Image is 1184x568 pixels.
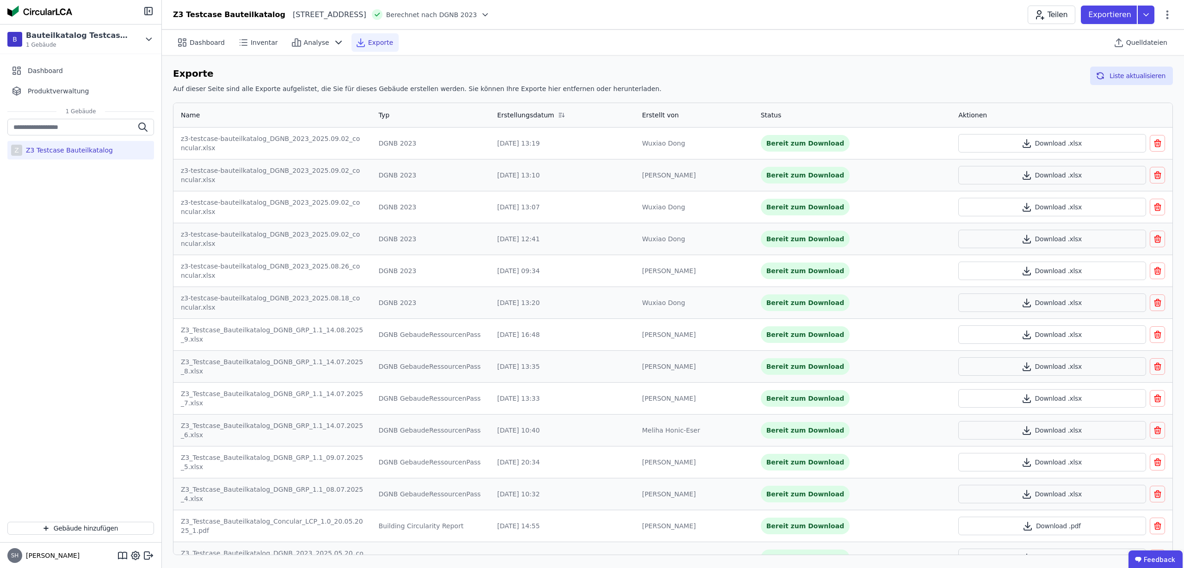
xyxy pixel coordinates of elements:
div: [DATE] 14:54 [497,553,627,562]
div: [PERSON_NAME] [642,489,746,499]
div: DGNB GebaudeRessourcenPass [378,394,482,403]
div: Erstellt von [642,110,678,120]
div: Z3_Testcase_Bauteilkatalog_DGNB_GRP_1.1_14.07.2025_8.xlsx [181,357,364,376]
button: Download .xlsx [958,389,1146,408]
div: Z3_Testcase_Bauteilkatalog_DGNB_GRP_1.1_09.07.2025_5.xlsx [181,453,364,471]
div: Bereit zum Download [761,358,850,375]
div: DGNB 2023 [378,202,482,212]
button: Download .xlsx [958,198,1146,216]
div: Bereit zum Download [761,231,850,247]
div: DGNB GebaudeRessourcenPass [378,362,482,371]
span: Produktverwaltung [28,86,89,96]
div: z3-testcase-bauteilkatalog_DGNB_2023_2025.09.02_concular.xlsx [181,198,364,216]
div: DGNB 2023 [378,553,482,562]
div: [DATE] 13:19 [497,139,627,148]
div: z3-testcase-bauteilkatalog_DGNB_2023_2025.09.02_concular.xlsx [181,166,364,184]
button: Download .xlsx [958,230,1146,248]
button: Download .xlsx [958,262,1146,280]
span: Exporte [368,38,393,47]
div: Bereit zum Download [761,454,850,470]
div: Bereit zum Download [761,294,850,311]
button: Download .xlsx [958,293,1146,312]
button: Download .xlsx [958,166,1146,184]
span: Inventar [251,38,278,47]
div: [DATE] 12:41 [497,234,627,244]
span: Quelldateien [1126,38,1167,47]
button: Download .xlsx [958,549,1146,567]
div: Z3_Testcase_Bauteilkatalog_Concular_LCP_1.0_20.05.2025_1.pdf [181,517,364,535]
div: DGNB 2023 [378,139,482,148]
div: [DATE] 14:55 [497,521,627,531]
button: Download .pdf [958,517,1146,535]
div: Bereit zum Download [761,199,850,215]
div: DGNB GebaudeRessourcenPass [378,330,482,339]
div: Z [11,145,22,156]
div: Z3 Testcase Bauteilkatalog [173,9,285,20]
button: Download .xlsx [958,357,1146,376]
div: DGNB GebaudeRessourcenPass [378,426,482,435]
div: [PERSON_NAME] [642,171,746,180]
span: 1 Gebäude [26,41,132,49]
div: DGNB GebaudeRessourcenPass [378,489,482,499]
div: Meliha Honic-Eser [642,426,746,435]
div: DGNB GebaudeRessourcenPass [378,458,482,467]
div: [PERSON_NAME] [642,458,746,467]
div: [DATE] 13:33 [497,394,627,403]
div: DGNB 2023 [378,234,482,244]
div: Bereit zum Download [761,486,850,502]
div: Bereit zum Download [761,263,850,279]
div: Bereit zum Download [761,167,850,183]
div: z3-testcase-bauteilkatalog_DGNB_2023_2025.09.02_concular.xlsx [181,230,364,248]
button: Gebäude hinzufügen [7,522,154,535]
div: Typ [378,110,389,120]
div: z3-testcase-bauteilkatalog_DGNB_2023_2025.08.18_concular.xlsx [181,293,364,312]
div: Wuxiao Dong [642,139,746,148]
div: B [7,32,22,47]
h6: Exporte [173,67,661,80]
button: Download .xlsx [958,421,1146,440]
div: [PERSON_NAME] [642,266,746,275]
div: Z3_Testcase_Bauteilkatalog_DGNB_GRP_1.1_14.08.2025_9.xlsx [181,325,364,344]
div: Aktionen [958,110,987,120]
div: Bereit zum Download [761,518,850,534]
div: Wuxiao Dong [642,202,746,212]
div: Name [181,110,200,120]
div: [DATE] 13:35 [497,362,627,371]
div: Status [761,110,782,120]
h6: Auf dieser Seite sind alle Exporte aufgelistet, die Sie für dieses Gebäude erstellen werden. Sie ... [173,84,661,93]
div: DGNB 2023 [378,266,482,275]
div: Bereit zum Download [761,390,850,407]
span: Dashboard [28,66,63,75]
div: Building Circularity Report [378,521,482,531]
p: Exportieren [1088,9,1133,20]
div: Z3_Testcase_Bauteilkatalog_DGNB_2023_2025.05.20_concular.xlsx [181,549,364,567]
div: Z3_Testcase_Bauteilkatalog_DGNB_GRP_1.1_14.07.2025_6.xlsx [181,421,364,440]
div: Z3_Testcase_Bauteilkatalog_DGNB_GRP_1.1_08.07.2025_4.xlsx [181,485,364,503]
div: Bauteilkatalog Testcase Z3 [26,30,132,41]
button: Download .xlsx [958,134,1146,153]
div: [DATE] 10:32 [497,489,627,499]
div: [PERSON_NAME] [642,394,746,403]
div: DGNB 2023 [378,171,482,180]
button: Liste aktualisieren [1090,67,1173,85]
div: Bereit zum Download [761,550,850,566]
div: [STREET_ADDRESS] [285,9,366,20]
div: Bereit zum Download [761,135,850,152]
div: Wuxiao Dong [642,234,746,244]
button: Download .xlsx [958,485,1146,503]
img: Concular [7,6,72,17]
div: z3-testcase-bauteilkatalog_DGNB_2023_2025.09.02_concular.xlsx [181,134,364,153]
div: [DATE] 09:34 [497,266,627,275]
button: Download .xlsx [958,325,1146,344]
div: DGNB 2023 [378,298,482,307]
div: Z3 Testcase Bauteilkatalog [22,146,113,155]
div: Bereit zum Download [761,422,850,439]
div: [PERSON_NAME] [642,553,746,562]
span: 1 Gebäude [56,108,105,115]
span: Analyse [304,38,329,47]
span: Dashboard [190,38,225,47]
div: [PERSON_NAME] [642,330,746,339]
div: [DATE] 13:20 [497,298,627,307]
div: [PERSON_NAME] [642,362,746,371]
div: [DATE] 16:48 [497,330,627,339]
